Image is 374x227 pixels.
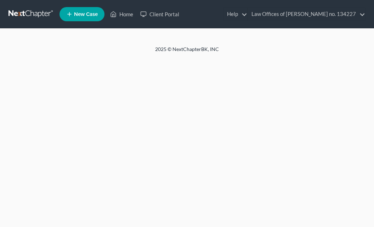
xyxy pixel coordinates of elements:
div: 2025 © NextChapterBK, INC [17,46,357,58]
a: Law Offices of [PERSON_NAME] no. 134227 [248,8,365,21]
a: Home [107,8,137,21]
new-legal-case-button: New Case [59,7,104,21]
a: Help [223,8,247,21]
a: Client Portal [137,8,183,21]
